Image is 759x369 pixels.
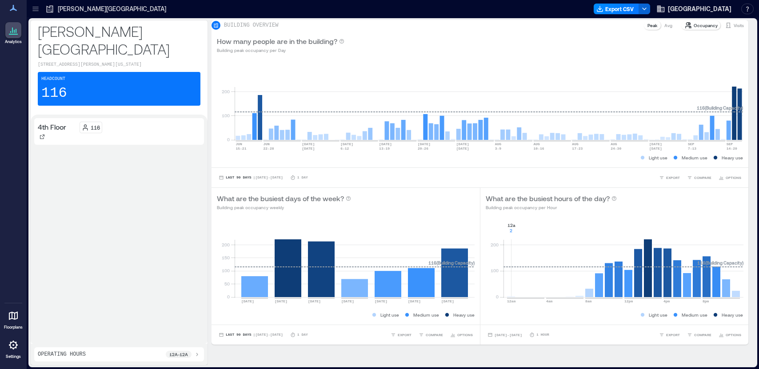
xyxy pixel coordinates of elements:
[236,142,242,146] text: JUN
[722,154,743,161] p: Heavy use
[227,294,230,299] tspan: 0
[308,299,321,303] text: [DATE]
[657,330,682,339] button: EXPORT
[726,175,741,180] span: OPTIONS
[536,332,549,337] p: 1 Hour
[546,299,553,303] text: 4am
[657,173,682,182] button: EXPORT
[647,22,657,29] p: Peak
[456,142,469,146] text: [DATE]
[507,299,515,303] text: 12am
[1,305,25,333] a: Floorplans
[495,142,502,146] text: AUG
[417,330,445,339] button: COMPARE
[486,193,610,204] p: What are the busiest hours of the day?
[418,147,428,151] text: 20-26
[241,299,254,303] text: [DATE]
[426,332,443,337] span: COMPARE
[727,147,737,151] text: 14-20
[38,351,86,358] p: Operating Hours
[297,332,308,337] p: 1 Day
[217,193,344,204] p: What are the busiest days of the week?
[222,242,230,247] tspan: 200
[453,311,475,318] p: Heavy use
[389,330,413,339] button: EXPORT
[727,142,733,146] text: SEP
[302,147,315,151] text: [DATE]
[413,311,439,318] p: Medium use
[236,147,246,151] text: 15-21
[685,173,713,182] button: COMPARE
[38,122,66,132] p: 4th Floor
[717,330,743,339] button: OPTIONS
[38,22,200,58] p: [PERSON_NAME][GEOGRAPHIC_DATA]
[585,299,592,303] text: 8am
[169,351,188,358] p: 12a - 12a
[2,20,24,47] a: Analytics
[649,147,662,151] text: [DATE]
[490,268,498,273] tspan: 100
[457,332,473,337] span: OPTIONS
[572,142,579,146] text: AUG
[224,22,278,29] p: BUILDING OVERVIEW
[664,22,672,29] p: Avg
[456,147,469,151] text: [DATE]
[534,142,540,146] text: AUG
[486,204,617,211] p: Building peak occupancy per Hour
[222,89,230,94] tspan: 200
[486,330,524,339] button: [DATE]-[DATE]
[38,61,200,68] p: [STREET_ADDRESS][PERSON_NAME][US_STATE]
[495,294,498,299] tspan: 0
[717,173,743,182] button: OPTIONS
[448,330,475,339] button: OPTIONS
[58,4,166,13] p: [PERSON_NAME][GEOGRAPHIC_DATA]
[685,330,713,339] button: COMPARE
[495,333,522,337] span: [DATE] - [DATE]
[441,299,454,303] text: [DATE]
[572,147,583,151] text: 17-23
[666,175,680,180] span: EXPORT
[275,299,288,303] text: [DATE]
[682,311,707,318] p: Medium use
[534,147,544,151] text: 10-16
[668,4,731,13] span: [GEOGRAPHIC_DATA]
[649,311,667,318] p: Light use
[408,299,421,303] text: [DATE]
[217,173,285,182] button: Last 90 Days |[DATE]-[DATE]
[490,242,498,247] tspan: 200
[694,175,711,180] span: COMPARE
[217,47,344,54] p: Building peak occupancy per Day
[222,268,230,273] tspan: 100
[694,332,711,337] span: COMPARE
[302,142,315,146] text: [DATE]
[694,22,718,29] p: Occupancy
[682,154,707,161] p: Medium use
[5,39,22,44] p: Analytics
[688,147,696,151] text: 7-13
[379,142,392,146] text: [DATE]
[217,36,337,47] p: How many people are in the building?
[495,147,502,151] text: 3-9
[41,75,65,83] p: Headcount
[649,142,662,146] text: [DATE]
[375,299,387,303] text: [DATE]
[398,332,411,337] span: EXPORT
[222,113,230,118] tspan: 100
[734,22,744,29] p: Visits
[217,204,351,211] p: Building peak occupancy weekly
[227,137,230,142] tspan: 0
[340,147,349,151] text: 6-12
[703,299,709,303] text: 8pm
[666,332,680,337] span: EXPORT
[217,330,285,339] button: Last 90 Days |[DATE]-[DATE]
[611,147,621,151] text: 24-30
[663,299,670,303] text: 4pm
[379,147,390,151] text: 13-19
[418,142,431,146] text: [DATE]
[594,4,639,14] button: Export CSV
[624,299,633,303] text: 12pm
[264,147,274,151] text: 22-28
[224,281,230,286] tspan: 50
[341,299,354,303] text: [DATE]
[4,325,23,330] p: Floorplans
